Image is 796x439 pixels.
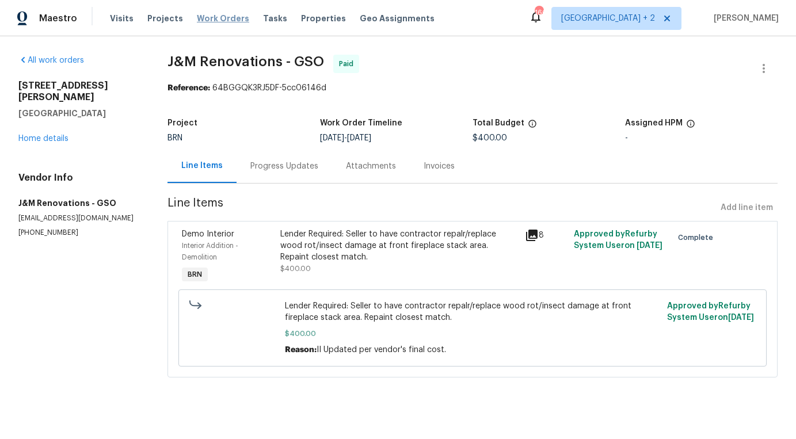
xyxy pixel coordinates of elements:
[346,161,396,172] div: Attachments
[285,300,660,323] span: Lender Required: Seller to have contractor repalr/replace wood rot/insect damage at front firepla...
[347,134,371,142] span: [DATE]
[285,346,317,354] span: Reason:
[320,134,344,142] span: [DATE]
[360,13,435,24] span: Geo Assignments
[525,228,567,242] div: 8
[528,119,537,134] span: The total cost of line items that have been proposed by Opendoor. This sum includes line items th...
[147,13,183,24] span: Projects
[561,13,655,24] span: [GEOGRAPHIC_DATA] + 2
[167,134,182,142] span: BRN
[678,232,718,243] span: Complete
[320,119,402,127] h5: Work Order Timeline
[197,13,249,24] span: Work Orders
[339,58,358,70] span: Paid
[18,135,68,143] a: Home details
[473,134,507,142] span: $400.00
[182,230,234,238] span: Demo Interior
[250,161,318,172] div: Progress Updates
[625,119,683,127] h5: Assigned HPM
[18,80,140,103] h2: [STREET_ADDRESS][PERSON_NAME]
[18,197,140,209] h5: J&M Renovations - GSO
[686,119,695,134] span: The hpm assigned to this work order.
[18,172,140,184] h4: Vendor Info
[182,242,238,261] span: Interior Addition - Demolition
[637,242,662,250] span: [DATE]
[535,7,543,18] div: 166
[667,302,754,322] span: Approved by Refurby System User on
[473,119,524,127] h5: Total Budget
[285,328,660,339] span: $400.00
[424,161,455,172] div: Invoices
[280,265,311,272] span: $400.00
[625,134,778,142] div: -
[301,13,346,24] span: Properties
[574,230,662,250] span: Approved by Refurby System User on
[39,13,77,24] span: Maestro
[18,213,140,223] p: [EMAIL_ADDRESS][DOMAIN_NAME]
[167,82,778,94] div: 64BGGQK3RJ5DF-5cc06146d
[317,346,446,354] span: II Updated per vendor's final cost.
[110,13,134,24] span: Visits
[167,197,716,219] span: Line Items
[167,55,324,68] span: J&M Renovations - GSO
[263,14,287,22] span: Tasks
[18,56,84,64] a: All work orders
[320,134,371,142] span: -
[183,269,207,280] span: BRN
[167,119,197,127] h5: Project
[181,160,223,171] div: Line Items
[728,314,754,322] span: [DATE]
[280,228,519,263] div: Lender Required: Seller to have contractor repalr/replace wood rot/insect damage at front firepla...
[709,13,779,24] span: [PERSON_NAME]
[18,228,140,238] p: [PHONE_NUMBER]
[18,108,140,119] h5: [GEOGRAPHIC_DATA]
[167,84,210,92] b: Reference:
